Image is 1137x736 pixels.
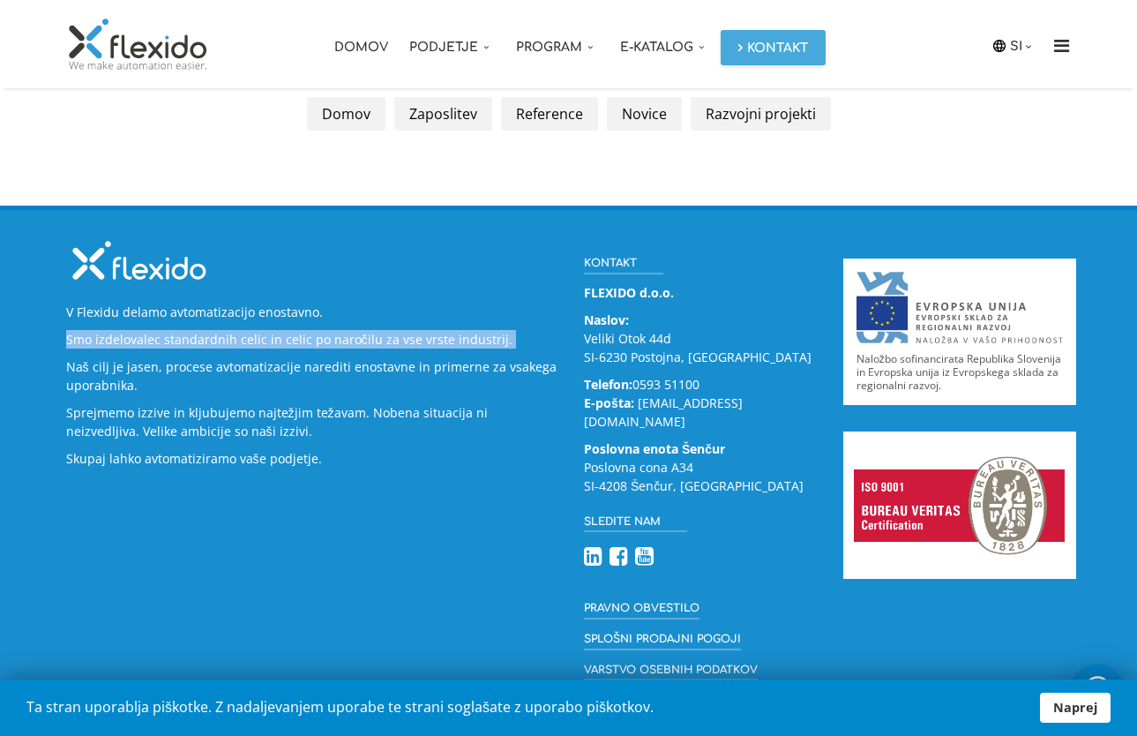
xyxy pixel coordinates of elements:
[843,432,1076,579] img: ISO 9001 - Bureau Veritas Certification
[584,439,817,495] p: Poslovna cona A34 SI-4208 Šenčur, [GEOGRAPHIC_DATA]
[66,449,558,468] p: Skupaj lahko avtomatiziramo vaše podjetje.
[721,30,826,65] a: Kontakt
[66,403,558,440] p: Sprejmemo izzive in kljubujemo najtežjim težavam. Nobena situacija ni neizvedljiva. Velike ambici...
[607,97,682,131] a: Novice
[856,272,1063,343] img: Evropski sklad za regionalni razvoj
[584,376,632,393] strong: Telefon:
[856,272,1063,392] a: Naložbo sofinancirata Republika Slovenija in Evropska unija iz Evropskega sklada za regionalni ra...
[584,394,634,411] strong: E-pošta:
[584,659,758,681] a: Varstvo osebnih podatkov
[584,394,743,430] a: [EMAIL_ADDRESS][DOMAIN_NAME]
[1010,36,1036,56] a: SI
[691,97,831,131] a: Razvojni projekti
[856,352,1063,392] p: Naložbo sofinancirata Republika Slovenija in Evropska unija iz Evropskega sklada za regionalni ra...
[1080,673,1115,707] img: whatsapp_icon_white.svg
[66,303,558,321] p: V Flexidu delamo avtomatizacijo enostavno.
[501,97,598,131] a: Reference
[991,38,1007,54] img: icon-laguage.svg
[66,18,211,71] img: Flexido, d.o.o.
[584,597,699,620] a: Pravno obvestilo
[66,330,558,349] p: Smo izdelovalec standardnih celic in celic po naročilu za vse vrste industrij.
[584,311,817,366] p: Veliki Otok 44d SI-6230 Postojna, [GEOGRAPHIC_DATA]
[584,513,687,533] h3: Sledite nam
[307,97,385,131] a: Domov
[1040,693,1111,723] a: Naprej
[584,628,741,650] a: Splošni prodajni pogoji
[584,375,817,431] p: 0593 51100
[394,97,492,131] a: Zaposlitev
[584,440,725,457] strong: Poslovna enota Šenčur
[66,237,212,285] img: Flexido
[66,357,558,394] p: Naš cilj je jasen, procese avtomatizacije narediti enostavne in primerne za vsakega uporabnika.
[584,312,629,328] strong: Naslov:
[584,254,663,274] h3: Kontakt
[1048,37,1076,55] i: Menu
[584,284,674,301] strong: FLEXIDO d.o.o.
